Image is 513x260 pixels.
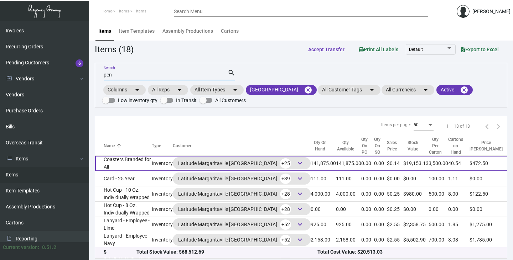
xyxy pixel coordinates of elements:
[178,189,305,199] div: Latitude Margaritaville [GEOGRAPHIC_DATA]
[133,86,141,94] mat-icon: arrow_drop_down
[361,217,374,232] td: 0.00
[403,186,429,202] td: $980.00
[374,136,387,155] div: Qty On SO
[311,217,336,232] td: 925.00
[457,5,470,18] img: admin@bootstrapmaster.com
[103,85,146,95] mat-chip: Columns
[95,217,152,232] td: Lanyard - Employee - Lime
[178,219,305,230] div: Latitude Margaritaville [GEOGRAPHIC_DATA]
[359,47,398,52] span: Print All Labels
[387,217,403,232] td: $2.55
[361,171,374,186] td: 0.00
[470,202,509,217] td: $0.00
[178,204,305,214] div: Latitude Margaritaville [GEOGRAPHIC_DATA]
[374,171,387,186] td: 0.00
[429,136,448,155] div: Qty Per Carton
[368,86,376,94] mat-icon: arrow_drop_down
[374,186,387,202] td: 0.00
[311,139,330,152] div: Qty On Hand
[152,156,173,171] td: Inventory
[175,86,184,94] mat-icon: arrow_drop_down
[152,143,173,149] div: Type
[414,123,434,128] mat-select: Items per page:
[136,9,146,14] span: Items
[178,234,305,245] div: Latitude Margaritaville [GEOGRAPHIC_DATA]
[280,189,291,199] span: +28
[446,123,470,129] div: 1 – 18 of 18
[104,249,136,256] div: $
[429,232,448,248] td: 700.00
[95,43,134,56] div: Items (18)
[461,47,499,52] span: Export to Excel
[336,232,361,248] td: 2,158.00
[311,232,336,248] td: 2,158.00
[361,156,374,171] td: 0.00
[448,156,470,171] td: 40.54
[361,232,374,248] td: 0.00
[173,136,311,156] th: Customer
[311,202,336,217] td: 0.00
[381,122,411,128] div: Items per page:
[456,43,504,56] button: Export to Excel
[403,202,429,217] td: $0.00
[104,143,152,149] div: Name
[317,249,498,256] div: Total Cost Value: $20,513.03
[231,86,239,94] mat-icon: arrow_drop_down
[311,186,336,202] td: 4,000.00
[118,96,157,105] span: Low inventory qty
[246,85,317,95] mat-chip: [GEOGRAPHIC_DATA]
[429,217,448,232] td: 500.00
[409,47,423,52] span: Default
[280,174,291,184] span: +39
[387,171,403,186] td: $0.00
[42,244,56,251] div: 0.51.2
[3,244,39,251] div: Current version:
[448,202,470,217] td: 0.00
[336,202,361,217] td: 0.00
[361,202,374,217] td: 0.00
[361,186,374,202] td: 0.00
[374,156,387,171] td: 0.00
[336,139,361,152] div: Qty Available
[318,85,380,95] mat-chip: All Customer Tags
[95,171,152,186] td: Card - 25 Year
[387,186,403,202] td: $0.25
[311,171,336,186] td: 111.00
[152,143,161,149] div: Type
[403,232,429,248] td: $5,502.90
[481,121,493,132] button: Previous page
[102,9,112,14] span: Home
[353,43,404,56] button: Print All Labels
[152,186,173,202] td: Inventory
[448,136,470,155] div: Cartons on Hand
[336,186,361,202] td: 4,000.00
[448,232,470,248] td: 3.08
[119,27,155,35] div: Item Templates
[152,171,173,186] td: Inventory
[361,136,374,155] div: Qty On PO
[460,86,468,94] mat-icon: cancel
[296,159,304,168] span: keyboard_arrow_down
[152,202,173,217] td: Inventory
[374,232,387,248] td: 0.00
[403,156,429,171] td: $19,153.13
[403,217,429,232] td: $2,358.75
[311,156,336,171] td: 141,875.00
[336,156,361,171] td: 141,875.00
[470,171,509,186] td: $0.00
[374,136,380,155] div: Qty On SO
[280,219,291,230] span: +52
[387,232,403,248] td: $2.55
[176,96,197,105] span: In Transit
[95,232,152,248] td: Lanyard - Employee - Navy
[470,139,509,152] div: Price [PERSON_NAME]
[152,217,173,232] td: Inventory
[296,174,304,183] span: keyboard_arrow_down
[448,217,470,232] td: 1.85
[336,171,361,186] td: 111.00
[280,235,291,245] span: +52
[470,217,509,232] td: $1,275.00
[311,139,336,152] div: Qty On Hand
[387,139,403,152] div: Sales Price
[162,27,213,35] div: Assembly Productions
